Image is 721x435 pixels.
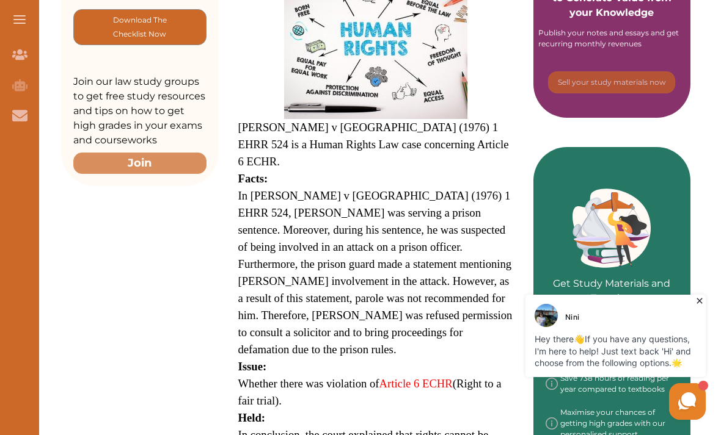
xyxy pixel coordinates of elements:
button: [object Object] [548,71,675,93]
span: [PERSON_NAME] v [GEOGRAPHIC_DATA] (1976) 1 EHRR 524 is a Human Rights Law case concerning Article... [238,121,509,168]
a: Article 6 ECHR [379,377,453,390]
p: Sell your study materials now [558,77,666,88]
span: In [PERSON_NAME] v [GEOGRAPHIC_DATA] (1976) 1 EHRR 524, [PERSON_NAME] was serving a prison senten... [238,189,513,356]
strong: Facts: [238,172,268,185]
p: Join our law study groups to get free study resources and tips on how to get high grades in your ... [73,74,207,148]
span: Whether there was violation of (Right to a fair trial). [238,377,502,407]
img: Green card image [573,189,651,268]
iframe: HelpCrunch [428,292,709,423]
strong: Issue: [238,360,267,373]
div: Publish your notes and essays and get recurring monthly revenues [538,27,685,49]
strong: Held: [238,411,266,424]
button: Join [73,153,207,174]
p: Download The Checklist Now [98,13,181,41]
p: Get Study Materials and Tutoring to Improve your Grades [546,242,679,320]
button: [object Object] [73,9,207,45]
